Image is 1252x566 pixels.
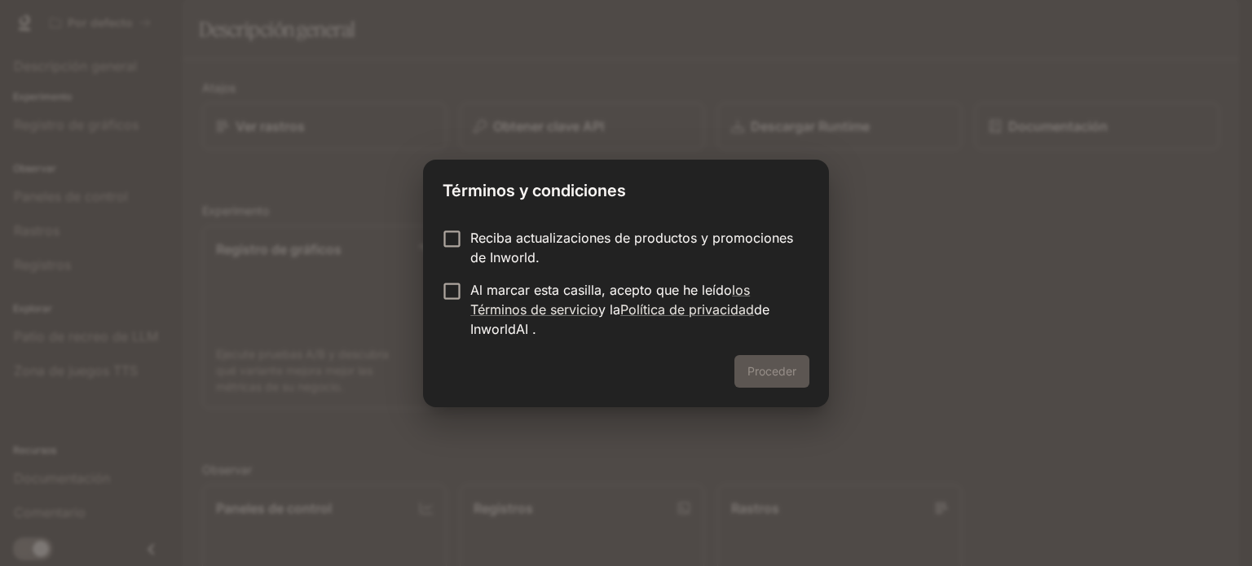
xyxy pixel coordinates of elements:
font: y la [598,301,620,318]
font: Términos y condiciones [443,181,626,200]
font: Reciba actualizaciones de productos y promociones de Inworld. [470,230,793,265]
font: de InworldAI . [470,301,769,337]
font: Al marcar esta casilla, acepto que he leído [470,282,732,298]
a: Política de privacidad [620,301,754,318]
a: los Términos de servicio [470,282,750,318]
